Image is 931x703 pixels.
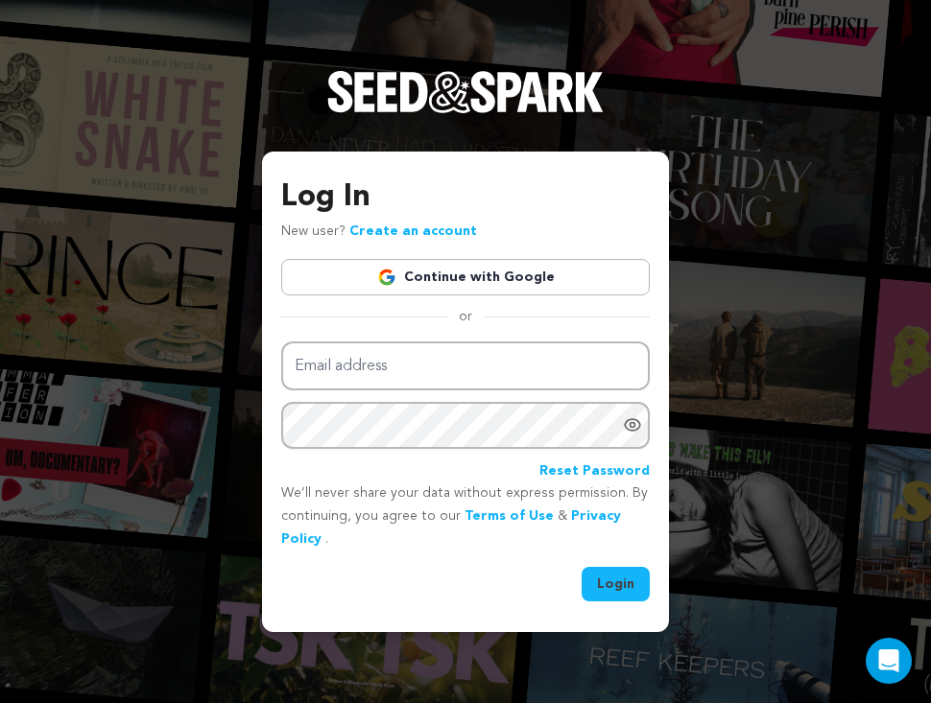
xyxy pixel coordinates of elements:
[447,307,484,326] span: or
[327,71,604,113] img: Seed&Spark Logo
[281,341,650,390] input: Email address
[539,460,650,483] a: Reset Password
[377,268,396,287] img: Google logo
[281,175,650,221] h3: Log In
[465,509,554,523] a: Terms of Use
[281,221,477,244] p: New user?
[623,415,642,434] a: Show password as plain text. Warning: this will display your password on the screen.
[327,71,604,152] a: Seed&Spark Homepage
[349,224,477,238] a: Create an account
[281,482,650,551] p: We’ll never share your data without express permission. By continuing, you agree to our & .
[866,638,912,684] div: Open Intercom Messenger
[582,567,650,601] button: Login
[281,259,650,295] a: Continue with Google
